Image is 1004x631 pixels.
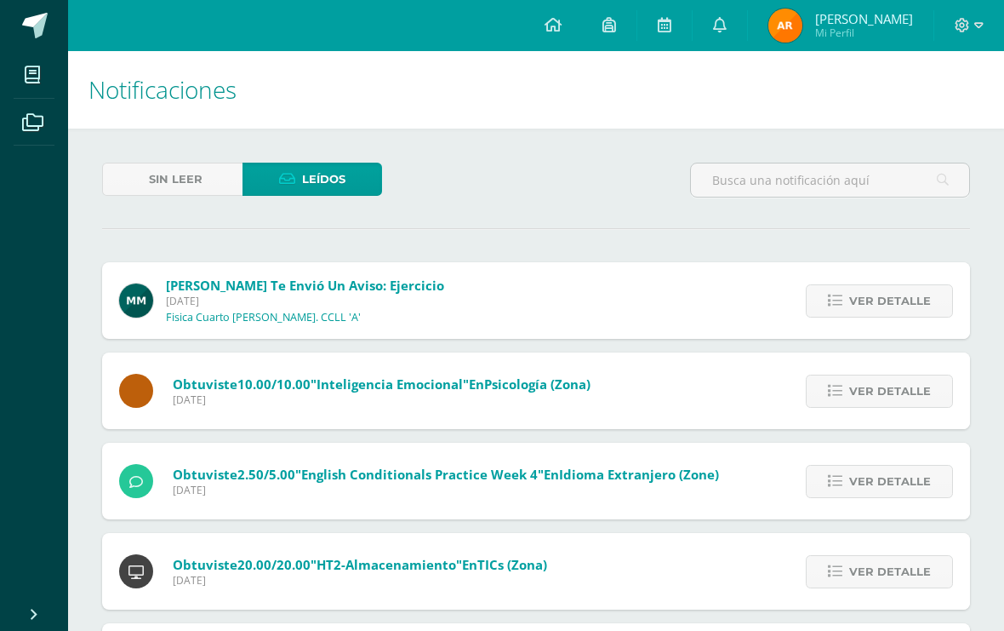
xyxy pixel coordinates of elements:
a: Leídos [242,163,383,196]
span: [DATE] [173,573,547,588]
span: "Inteligencia emocional" [311,376,469,393]
span: Psicología (Zona) [484,376,590,393]
span: Ver detalle [849,466,931,497]
img: a1875aa98dff758ad0cfad5761edd9d8.png [768,9,802,43]
span: Obtuviste en [173,556,547,573]
span: [DATE] [166,294,444,308]
span: "English Conditionals Practice week 4" [295,466,544,483]
span: [PERSON_NAME] [815,10,913,27]
span: 2.50/5.00 [237,466,295,483]
span: Ver detalle [849,556,931,588]
span: Obtuviste en [173,466,719,483]
span: 10.00/10.00 [237,376,311,393]
span: Leídos [302,163,345,195]
span: Notificaciones [88,73,237,106]
span: Ver detalle [849,285,931,317]
input: Busca una notificación aquí [691,163,969,197]
span: [PERSON_NAME] te envió un aviso: Ejercicio [166,277,444,294]
span: Sin leer [149,163,203,195]
span: 20.00/20.00 [237,556,311,573]
span: [DATE] [173,483,719,497]
span: TICs (Zona) [477,556,547,573]
a: Sin leer [102,163,242,196]
img: ea0e1a9c59ed4b58333b589e14889882.png [119,284,153,318]
span: Ver detalle [849,376,931,407]
span: "HT2-Almacenamiento" [311,556,462,573]
span: Idioma Extranjero (Zone) [559,466,719,483]
span: Mi Perfil [815,26,913,40]
span: [DATE] [173,393,590,407]
span: Obtuviste en [173,376,590,393]
p: Fisica Cuarto [PERSON_NAME]. CCLL 'A' [166,311,361,324]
